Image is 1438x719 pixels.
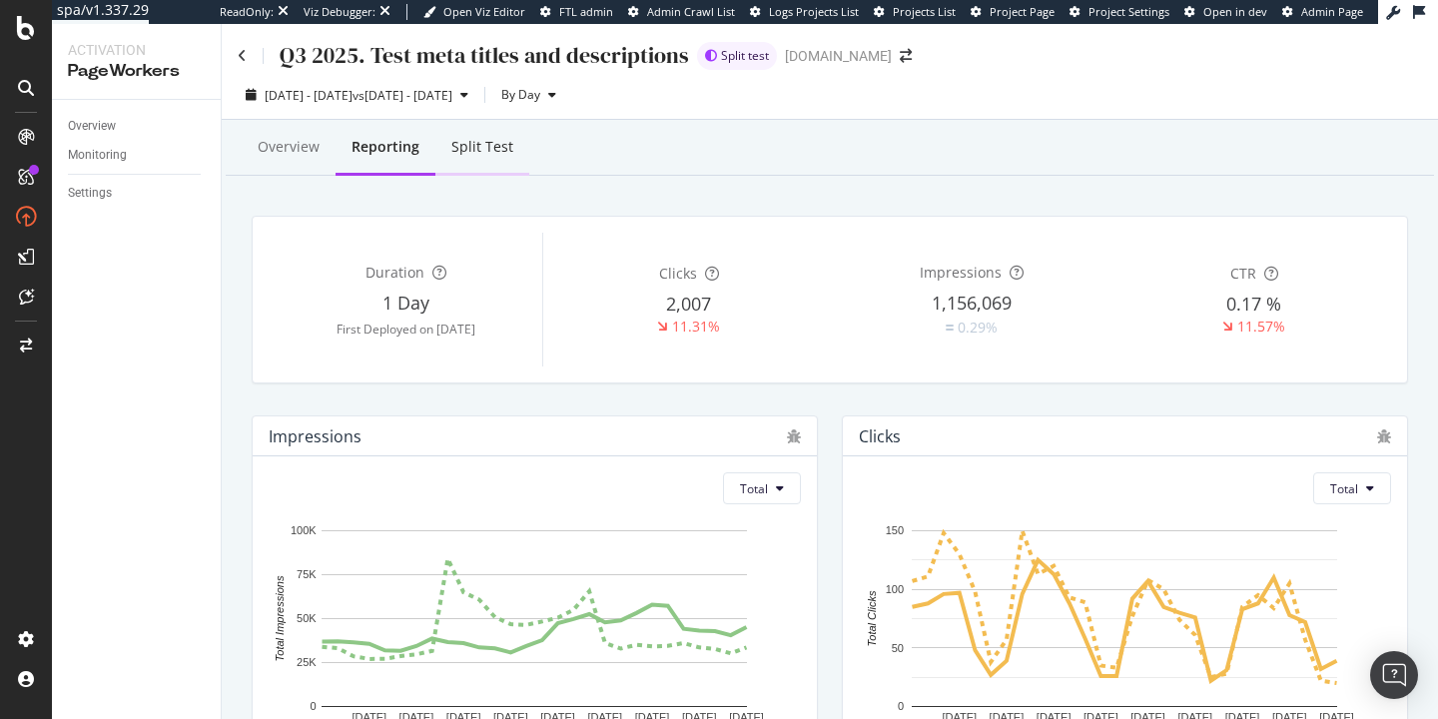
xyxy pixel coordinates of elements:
[900,49,912,63] div: arrow-right-arrow-left
[297,569,317,581] text: 75K
[946,325,954,331] img: Equal
[352,137,419,157] div: Reporting
[1237,317,1285,337] div: 11.57%
[866,591,878,647] text: Total Clicks
[1330,480,1358,497] span: Total
[382,291,429,315] span: 1 Day
[353,87,452,104] span: vs [DATE] - [DATE]
[1203,4,1267,19] span: Open in dev
[220,4,274,20] div: ReadOnly:
[1313,472,1391,504] button: Total
[443,4,525,19] span: Open Viz Editor
[886,525,904,537] text: 150
[68,183,112,204] div: Settings
[750,4,859,20] a: Logs Projects List
[68,40,205,60] div: Activation
[1282,4,1363,20] a: Admin Page
[958,318,998,338] div: 0.29%
[274,576,286,662] text: Total Impressions
[311,701,317,713] text: 0
[540,4,613,20] a: FTL admin
[659,264,697,283] span: Clicks
[280,40,689,71] div: Q3 2025. Test meta titles and descriptions
[1070,4,1169,20] a: Project Settings
[297,613,317,625] text: 50K
[920,263,1002,282] span: Impressions
[892,642,904,654] text: 50
[238,49,247,63] a: Click to go back
[423,4,525,20] a: Open Viz Editor
[1230,264,1256,283] span: CTR
[493,86,540,103] span: By Day
[68,145,207,166] a: Monitoring
[787,429,801,443] div: bug
[886,583,904,595] text: 100
[365,263,424,282] span: Duration
[68,116,116,137] div: Overview
[1370,651,1418,699] div: Open Intercom Messenger
[647,4,735,19] span: Admin Crawl List
[68,183,207,204] a: Settings
[269,321,542,338] div: First Deployed on [DATE]
[297,657,317,669] text: 25K
[898,701,904,713] text: 0
[68,60,205,83] div: PageWorkers
[1184,4,1267,20] a: Open in dev
[68,116,207,137] a: Overview
[291,525,317,537] text: 100K
[971,4,1055,20] a: Project Page
[68,145,127,166] div: Monitoring
[990,4,1055,19] span: Project Page
[493,79,564,111] button: By Day
[697,42,777,70] div: brand label
[721,50,769,62] span: Split test
[304,4,375,20] div: Viz Debugger:
[559,4,613,19] span: FTL admin
[628,4,735,20] a: Admin Crawl List
[723,472,801,504] button: Total
[859,426,901,446] div: Clicks
[893,4,956,19] span: Projects List
[932,291,1012,315] span: 1,156,069
[265,87,353,104] span: [DATE] - [DATE]
[785,46,892,66] div: [DOMAIN_NAME]
[769,4,859,19] span: Logs Projects List
[1301,4,1363,19] span: Admin Page
[1088,4,1169,19] span: Project Settings
[672,317,720,337] div: 11.31%
[269,426,361,446] div: Impressions
[258,137,320,157] div: Overview
[451,137,513,157] div: Split Test
[874,4,956,20] a: Projects List
[1226,292,1281,316] span: 0.17 %
[238,79,476,111] button: [DATE] - [DATE]vs[DATE] - [DATE]
[740,480,768,497] span: Total
[666,292,711,316] span: 2,007
[1377,429,1391,443] div: bug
